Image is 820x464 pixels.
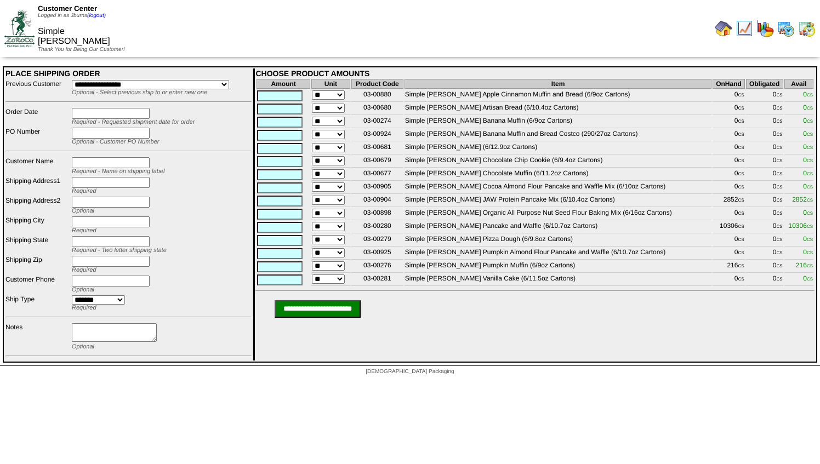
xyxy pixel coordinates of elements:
[713,195,744,207] td: 2852
[746,116,783,128] td: 0
[746,248,783,260] td: 0
[736,20,753,37] img: line_graph.gif
[72,247,167,254] span: Required - Two letter shipping state
[5,236,70,254] td: Shipping State
[738,158,744,163] span: CS
[351,182,403,194] td: 03-00905
[807,198,813,203] span: CS
[72,119,195,125] span: Required - Requested shipment date for order
[72,287,94,293] span: Optional
[738,145,744,150] span: CS
[405,261,712,273] td: Simple [PERSON_NAME] Pumpkin Muffin (6/9oz Cartons)
[746,274,783,286] td: 0
[746,234,783,247] td: 0
[715,20,732,37] img: home.gif
[803,235,813,243] span: 0
[807,171,813,176] span: CS
[72,139,160,145] span: Optional - Customer PO Number
[351,248,403,260] td: 03-00925
[738,250,744,255] span: CS
[738,171,744,176] span: CS
[803,130,813,138] span: 0
[5,107,70,126] td: Order Date
[72,305,96,311] span: Required
[777,250,783,255] span: CS
[738,237,744,242] span: CS
[405,116,712,128] td: Simple [PERSON_NAME] Banana Muffin (6/9oz Cartons)
[777,198,783,203] span: CS
[5,216,70,234] td: Shipping City
[257,79,310,89] th: Amount
[713,182,744,194] td: 0
[713,129,744,141] td: 0
[777,132,783,137] span: CS
[351,234,403,247] td: 03-00279
[405,195,712,207] td: Simple [PERSON_NAME] JAW Protein Pancake Mix (6/10.4oz Cartons)
[351,129,403,141] td: 03-00924
[405,156,712,168] td: Simple [PERSON_NAME] Chocolate Chip Cookie (6/9.4oz Cartons)
[405,129,712,141] td: Simple [PERSON_NAME] Banana Muffin and Bread Costco (290/27oz Cartons)
[311,79,350,89] th: Unit
[72,227,96,234] span: Required
[796,261,813,269] span: 216
[777,277,783,282] span: CS
[807,211,813,216] span: CS
[784,79,813,89] th: Avail
[777,158,783,163] span: CS
[38,13,106,19] span: Logged in as Jburns
[738,132,744,137] span: CS
[777,119,783,124] span: CS
[738,277,744,282] span: CS
[738,224,744,229] span: CS
[738,106,744,111] span: CS
[72,208,94,214] span: Optional
[405,90,712,102] td: Simple [PERSON_NAME] Apple Cinnamon Muffin and Bread (6/9oz Cartons)
[746,142,783,154] td: 0
[803,182,813,190] span: 0
[746,129,783,141] td: 0
[803,104,813,111] span: 0
[72,343,94,350] span: Optional
[807,158,813,163] span: CS
[72,89,207,96] span: Optional - Select previous ship to or enter new one
[5,176,70,195] td: Shipping Address1
[351,208,403,220] td: 03-00898
[405,234,712,247] td: Simple [PERSON_NAME] Pizza Dough (6/9.8oz Cartons)
[713,116,744,128] td: 0
[72,267,96,273] span: Required
[713,79,744,89] th: OnHand
[255,69,815,78] div: CHOOSE PRODUCT AMOUNTS
[789,222,813,230] span: 10306
[38,27,110,46] span: Simple [PERSON_NAME]
[807,106,813,111] span: CS
[803,169,813,177] span: 0
[807,145,813,150] span: CS
[807,250,813,255] span: CS
[5,323,70,351] td: Notes
[713,248,744,260] td: 0
[803,117,813,124] span: 0
[5,79,70,96] td: Previous Customer
[807,185,813,190] span: CS
[713,142,744,154] td: 0
[807,224,813,229] span: CS
[738,185,744,190] span: CS
[405,274,712,286] td: Simple [PERSON_NAME] Vanilla Cake (6/11.5oz Cartons)
[366,369,454,375] span: [DEMOGRAPHIC_DATA] Packaging
[803,90,813,98] span: 0
[405,142,712,154] td: Simple [PERSON_NAME] (6/12.9oz Cartons)
[405,208,712,220] td: Simple [PERSON_NAME] Organic All Purpose Nut Seed Flour Baking Mix (6/16oz Cartons)
[713,103,744,115] td: 0
[351,169,403,181] td: 03-00677
[792,196,813,203] span: 2852
[738,119,744,124] span: CS
[4,10,35,47] img: ZoRoCo_Logo(Green%26Foil)%20jpg.webp
[777,145,783,150] span: CS
[713,234,744,247] td: 0
[777,185,783,190] span: CS
[351,261,403,273] td: 03-00276
[803,274,813,282] span: 0
[798,20,816,37] img: calendarinout.gif
[777,106,783,111] span: CS
[5,157,70,175] td: Customer Name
